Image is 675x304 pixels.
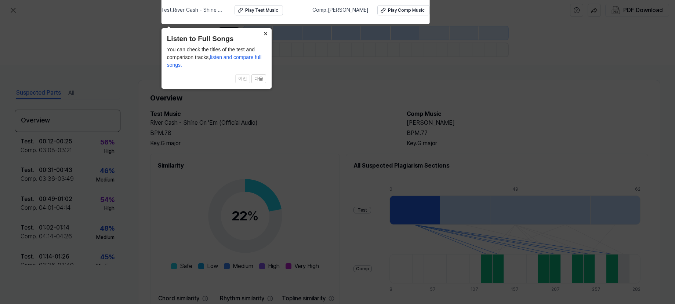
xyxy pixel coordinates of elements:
[235,5,283,15] button: Play Test Music
[377,5,429,15] button: Play Comp Music
[161,7,226,14] span: Test . River Cash - Shine On 'Em (Official Audio)
[167,46,266,69] div: You can check the titles of the test and comparison tracks,
[245,7,278,14] div: Play Test Music
[312,7,369,14] span: Comp . [PERSON_NAME]
[260,28,272,39] button: Close
[167,54,262,68] span: listen and compare full songs.
[251,74,266,83] button: 다음
[388,7,425,14] div: Play Comp Music
[167,34,266,44] header: Listen to Full Songs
